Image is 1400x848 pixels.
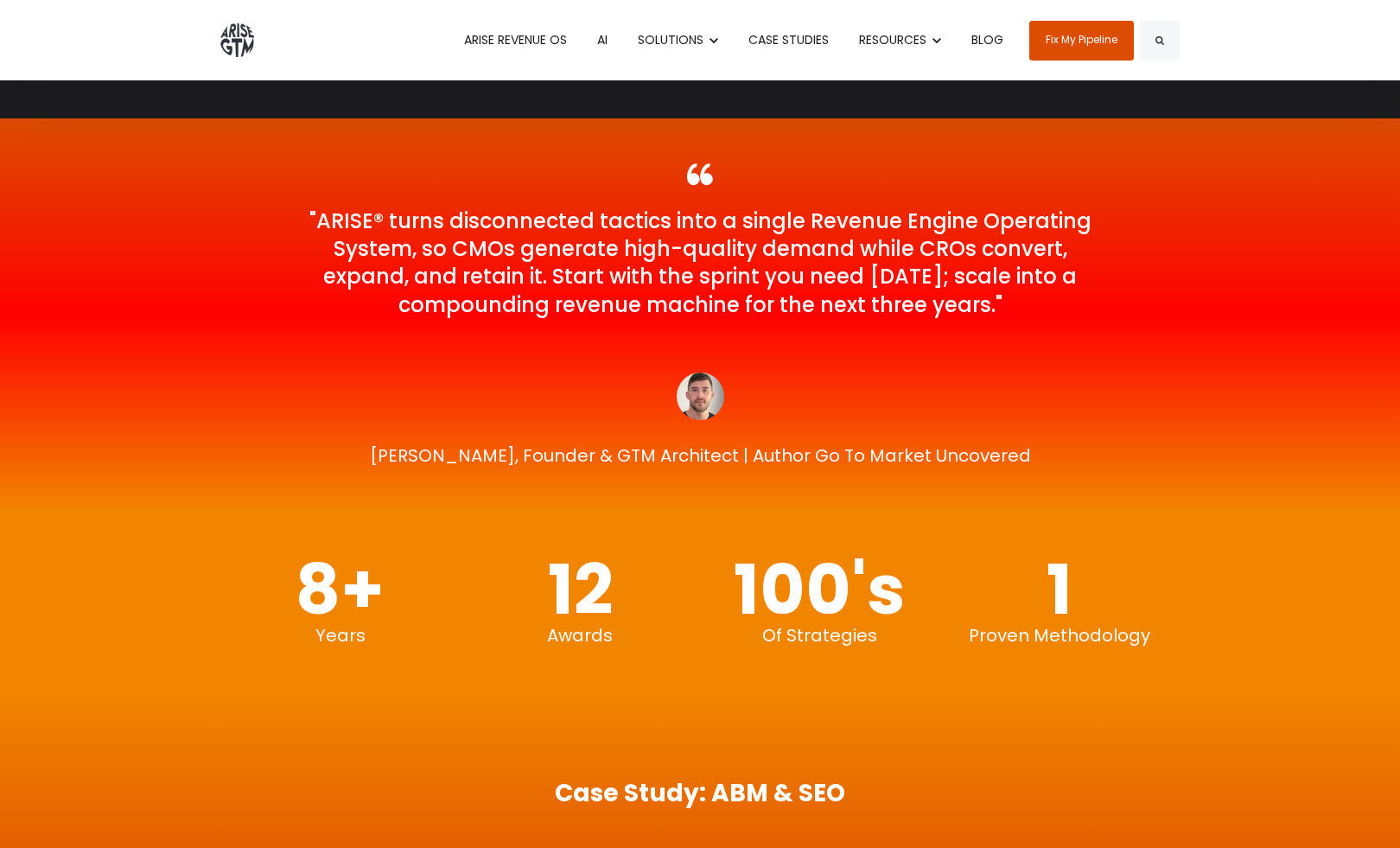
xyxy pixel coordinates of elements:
img: ARISE GTM logo grey [220,23,254,57]
p: Years [315,624,366,647]
span: 100 [734,541,851,638]
span: RESOURCES [859,31,926,48]
p: Of Strategies [762,624,877,647]
span: Show submenu for SOLUTIONS [638,31,639,32]
img: Paul Sullivan - BIAS (1) small [677,373,724,420]
span: SOLUTIONS [638,31,703,48]
h2: 's [734,555,906,624]
div: [PERSON_NAME], Founder & GTM Architect | Author Go To Market Uncovered [302,443,1098,469]
h3: "ARISE® turns disconnected tactics into a single Revenue Engine Operating System, so CMOs generat... [302,207,1098,320]
h2: Case Study: ABM & SEO [220,777,1180,810]
span: 8 [296,541,340,638]
a: Fix My Pipeline [1029,21,1134,61]
span: Show submenu for RESOURCES [859,31,860,32]
button: Search [1140,21,1180,61]
p: Proven Methodology [969,624,1150,647]
span: 12 [548,541,613,638]
span: 1 [1047,541,1072,638]
p: Awards [547,624,613,647]
h2: + [296,555,385,624]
